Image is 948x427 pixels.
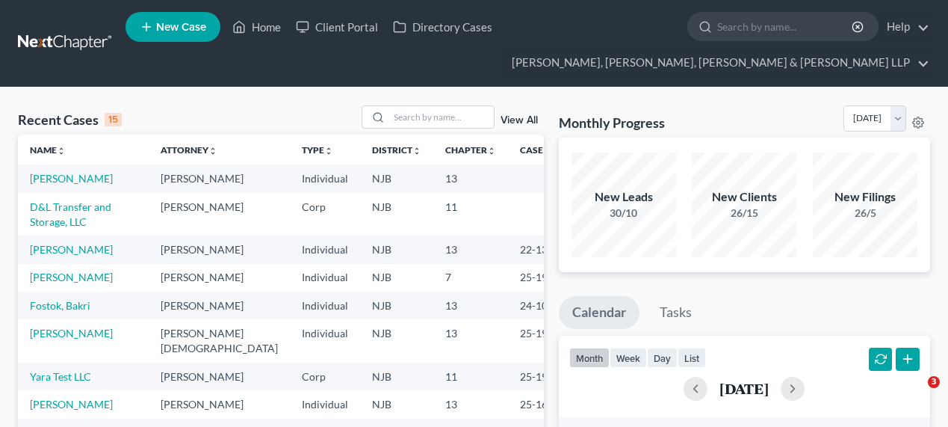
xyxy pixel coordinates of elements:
[360,236,433,263] td: NJB
[149,319,290,362] td: [PERSON_NAME][DEMOGRAPHIC_DATA]
[30,271,113,283] a: [PERSON_NAME]
[433,319,508,362] td: 13
[433,390,508,418] td: 13
[360,264,433,292] td: NJB
[30,200,111,228] a: D&L Transfer and Storage, LLC
[30,144,66,156] a: Nameunfold_more
[646,296,705,329] a: Tasks
[30,398,113,411] a: [PERSON_NAME]
[571,206,676,221] div: 30/10
[360,363,433,390] td: NJB
[571,188,676,206] div: New Leads
[717,13,854,40] input: Search by name...
[445,144,496,156] a: Chapterunfold_more
[360,319,433,362] td: NJB
[487,147,496,156] i: unfold_more
[433,292,508,319] td: 13
[508,319,580,362] td: 25-19723
[508,390,580,418] td: 25-16941
[290,264,360,292] td: Individual
[385,13,500,40] a: Directory Cases
[360,165,433,192] td: NJB
[508,363,580,390] td: 25-19461
[360,390,433,418] td: NJB
[433,236,508,263] td: 13
[372,144,421,156] a: Districtunfold_more
[719,381,769,396] h2: [DATE]
[161,144,217,156] a: Attorneyunfold_more
[928,376,940,388] span: 3
[692,206,796,221] div: 26/15
[360,193,433,236] td: NJB
[559,296,639,329] a: Calendar
[156,22,206,33] span: New Case
[508,264,580,292] td: 25-19724
[433,193,508,236] td: 11
[647,348,678,368] button: day
[149,264,290,292] td: [PERSON_NAME]
[290,236,360,263] td: Individual
[879,13,929,40] a: Help
[433,363,508,390] td: 11
[149,363,290,390] td: [PERSON_NAME]
[610,348,647,368] button: week
[412,147,421,156] i: unfold_more
[30,327,113,340] a: [PERSON_NAME]
[290,390,360,418] td: Individual
[290,193,360,236] td: Corp
[520,144,568,156] a: Case Nounfold_more
[678,348,706,368] button: list
[290,292,360,319] td: Individual
[149,292,290,319] td: [PERSON_NAME]
[208,147,217,156] i: unfold_more
[30,172,113,185] a: [PERSON_NAME]
[324,147,333,156] i: unfold_more
[508,236,580,263] td: 22-13997
[30,299,90,312] a: Fostok, Bakri
[897,376,933,412] iframe: Intercom live chat
[30,370,91,383] a: Yara Test LLC
[290,319,360,362] td: Individual
[504,49,929,76] a: [PERSON_NAME], [PERSON_NAME], [PERSON_NAME] & [PERSON_NAME] LLP
[149,193,290,236] td: [PERSON_NAME]
[30,243,113,256] a: [PERSON_NAME]
[18,111,122,129] div: Recent Cases
[290,165,360,192] td: Individual
[569,348,610,368] button: month
[290,363,360,390] td: Corp
[508,292,580,319] td: 24-10619
[559,114,665,132] h3: Monthly Progress
[692,188,796,206] div: New Clients
[433,264,508,292] td: 7
[288,13,385,40] a: Client Portal
[302,144,333,156] a: Typeunfold_more
[433,165,508,192] td: 13
[389,106,494,128] input: Search by name...
[57,147,66,156] i: unfold_more
[105,113,122,126] div: 15
[360,292,433,319] td: NJB
[149,165,290,192] td: [PERSON_NAME]
[813,206,917,221] div: 26/5
[813,188,917,206] div: New Filings
[225,13,288,40] a: Home
[149,390,290,418] td: [PERSON_NAME]
[501,115,538,126] a: View All
[149,236,290,263] td: [PERSON_NAME]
